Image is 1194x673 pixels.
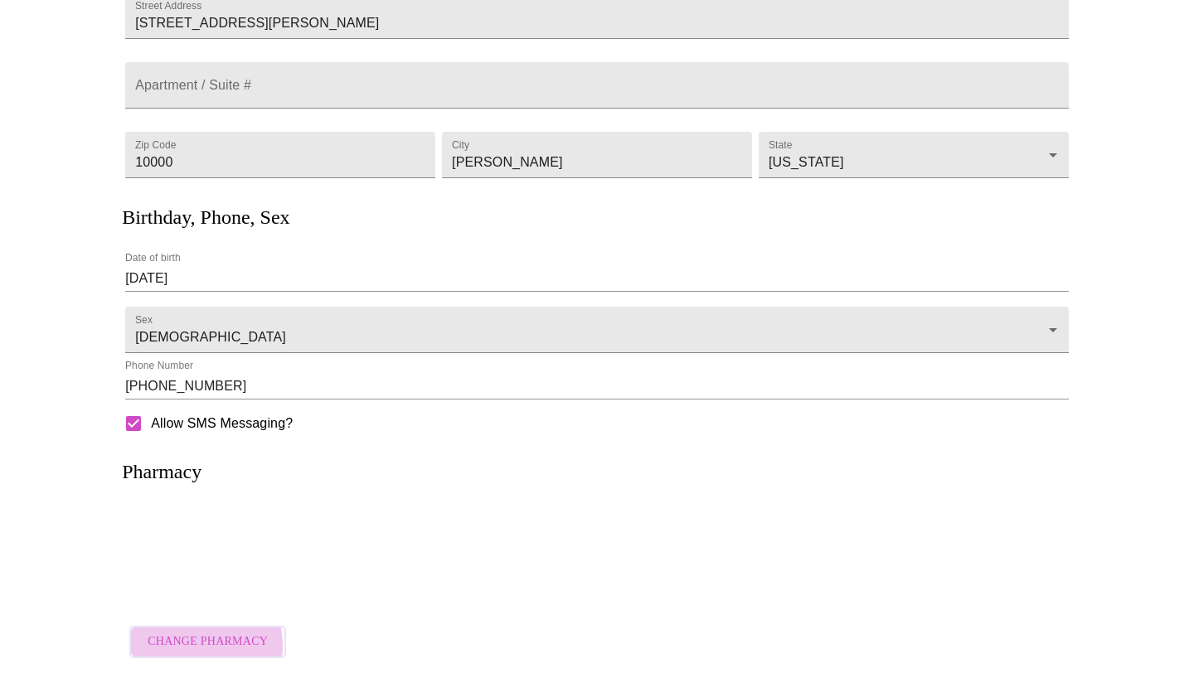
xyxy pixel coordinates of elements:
[151,414,293,433] span: Allow SMS Messaging?
[759,132,1069,178] div: [US_STATE]
[125,254,181,264] label: Date of birth
[122,461,201,483] h3: Pharmacy
[125,307,1069,353] div: [DEMOGRAPHIC_DATA]
[122,206,289,229] h3: Birthday, Phone, Sex
[125,361,193,371] label: Phone Number
[148,632,268,652] span: Change Pharmacy
[129,626,286,658] button: Change Pharmacy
